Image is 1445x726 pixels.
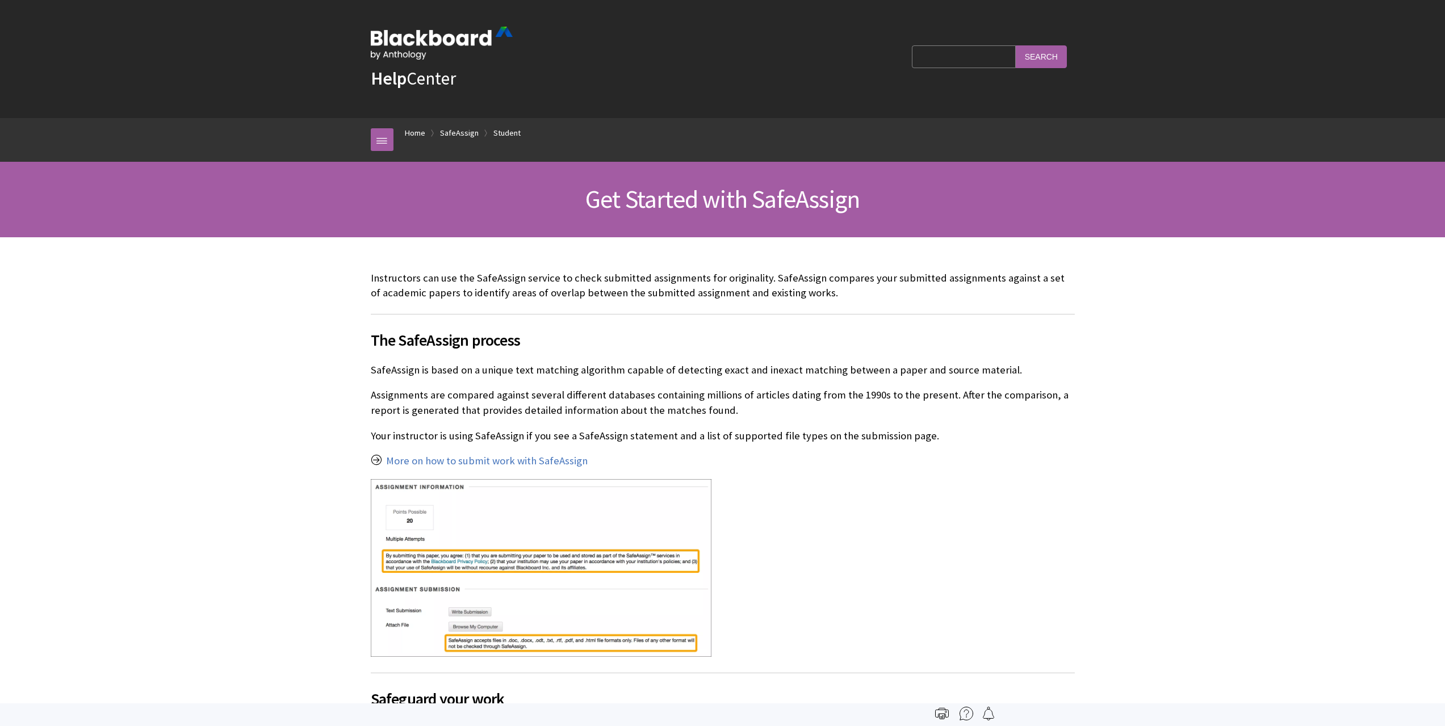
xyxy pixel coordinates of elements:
[982,707,995,720] img: Follow this page
[371,429,1075,443] p: Your instructor is using SafeAssign if you see a SafeAssign statement and a list of supported fil...
[371,67,456,90] a: HelpCenter
[935,707,949,720] img: Print
[371,388,1075,417] p: Assignments are compared against several different databases containing millions of articles dati...
[371,27,513,60] img: Blackboard by Anthology
[371,67,407,90] strong: Help
[493,126,521,140] a: Student
[585,183,860,215] span: Get Started with SafeAssign
[960,707,973,720] img: More help
[371,363,1075,377] p: SafeAssign is based on a unique text matching algorithm capable of detecting exact and inexact ma...
[405,126,425,140] a: Home
[371,271,1075,300] p: Instructors can use the SafeAssign service to check submitted assignments for originality. SafeAs...
[1016,45,1067,68] input: Search
[371,673,1075,711] h2: Safeguard your work
[386,454,588,468] a: More on how to submit work with SafeAssign
[440,126,479,140] a: SafeAssign
[371,314,1075,352] h2: The SafeAssign process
